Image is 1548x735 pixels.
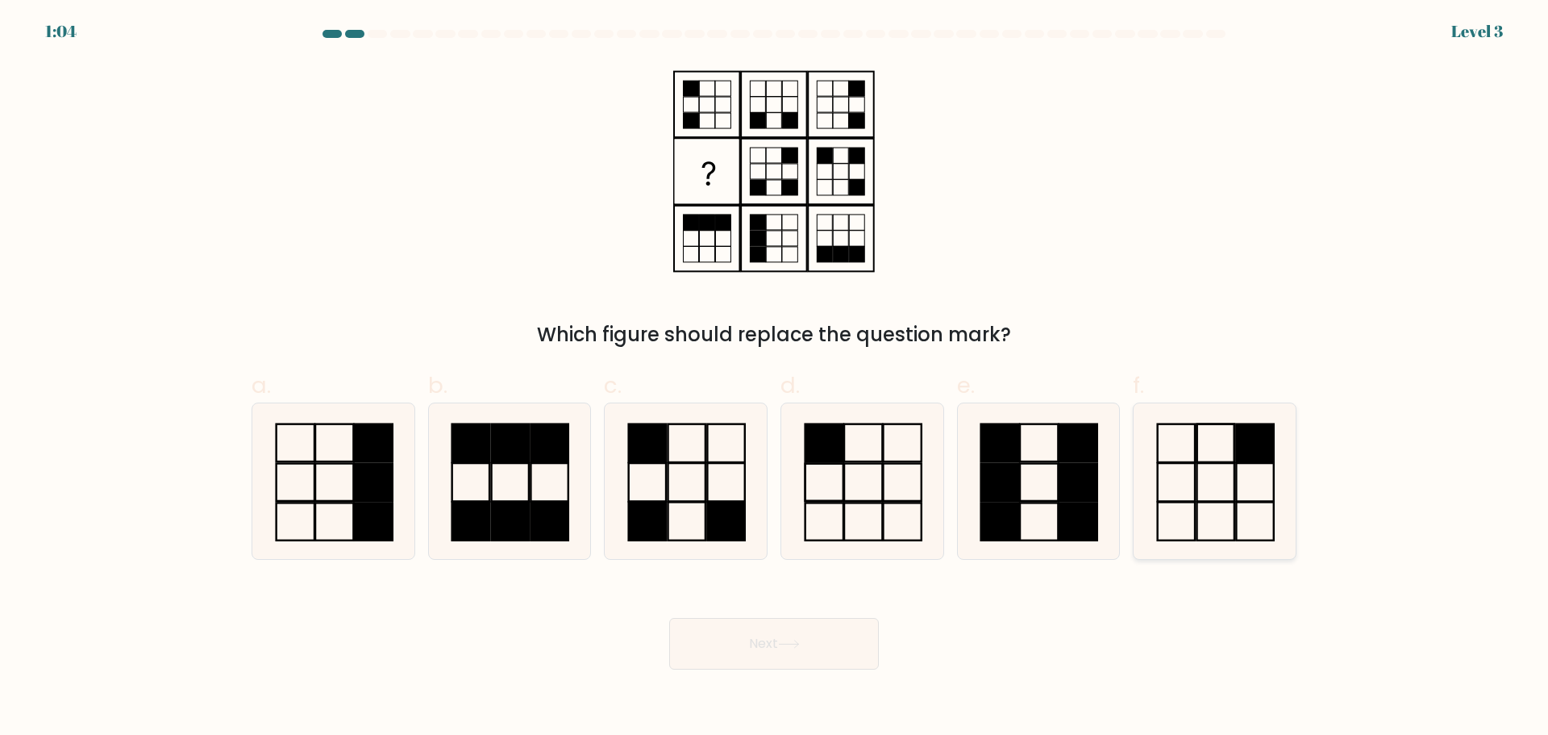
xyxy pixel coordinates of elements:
[780,370,800,401] span: d.
[261,320,1287,349] div: Which figure should replace the question mark?
[252,370,271,401] span: a.
[957,370,975,401] span: e.
[669,618,879,670] button: Next
[45,19,77,44] div: 1:04
[1133,370,1144,401] span: f.
[604,370,622,401] span: c.
[1451,19,1503,44] div: Level 3
[428,370,447,401] span: b.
